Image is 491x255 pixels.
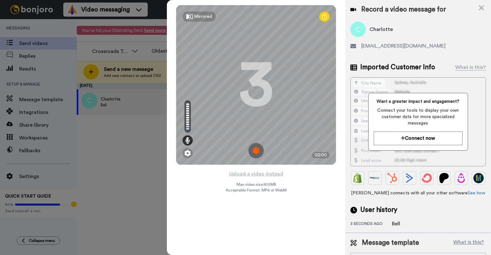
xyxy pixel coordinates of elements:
[468,191,485,195] a: See how
[456,173,466,183] img: Drip
[361,42,446,50] span: [EMAIL_ADDRESS][DOMAIN_NAME]
[226,188,287,193] span: Acceptable format: MP4 or WebM
[392,220,424,228] div: Bell
[360,63,435,72] span: Imported Customer Info
[238,61,274,109] div: 3
[227,170,285,178] button: Upload a video instead
[353,173,363,183] img: Shopify
[473,173,484,183] img: GoHighLevel
[451,238,486,248] button: What is this?
[374,107,463,126] span: Connect your tools to display your own customer data for more specialized messages
[248,143,264,158] img: ic_record_start.svg
[374,131,463,145] button: Connect now
[439,173,449,183] img: Patreon
[350,190,486,196] span: [PERSON_NAME] connects with all your other software
[422,173,432,183] img: ConvertKit
[374,98,463,105] span: Want a greater impact and engagement?
[360,205,397,215] span: User history
[362,238,419,248] span: Message template
[387,173,397,183] img: Hubspot
[350,221,392,228] div: 3 seconds ago
[455,64,486,71] div: What is this?
[404,173,415,183] img: ActiveCampaign
[370,173,380,183] img: Ontraport
[236,182,276,187] span: Max video size: 500 MB
[184,150,191,156] img: ic_gear.svg
[312,152,330,158] div: 00:00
